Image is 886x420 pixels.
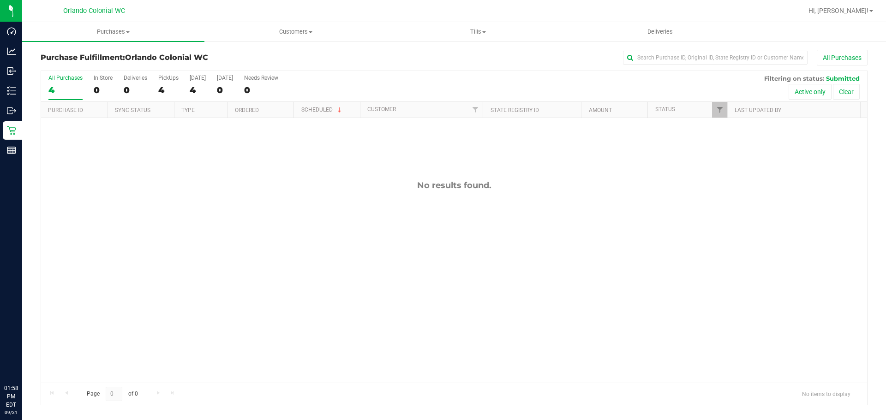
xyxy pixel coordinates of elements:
a: Ordered [235,107,259,113]
span: Hi, [PERSON_NAME]! [808,7,868,14]
div: No results found. [41,180,867,190]
a: Customer [367,106,396,112]
inline-svg: Reports [7,146,16,155]
a: Filter [712,102,727,118]
inline-svg: Inventory [7,86,16,95]
span: Filtering on status: [764,75,824,82]
inline-svg: Inbound [7,66,16,76]
a: Purchase ID [48,107,83,113]
inline-svg: Retail [7,126,16,135]
a: Filter [467,102,483,118]
a: Purchases [22,22,204,41]
div: In Store [94,75,113,81]
span: Tills [387,28,569,36]
a: State Registry ID [491,107,539,113]
input: Search Purchase ID, Original ID, State Registry ID or Customer Name... [623,51,808,65]
a: Customers [204,22,387,41]
p: 09/21 [4,409,18,416]
div: 0 [217,85,233,95]
a: Last Updated By [735,107,781,113]
div: 0 [124,85,147,95]
span: Submitted [826,75,860,82]
inline-svg: Analytics [7,47,16,56]
div: All Purchases [48,75,83,81]
div: [DATE] [190,75,206,81]
span: Page of 0 [79,387,145,401]
div: PickUps [158,75,179,81]
span: Purchases [22,28,204,36]
a: Sync Status [115,107,150,113]
button: Active only [789,84,832,100]
a: Scheduled [301,106,343,113]
button: All Purchases [817,50,868,65]
span: Customers [205,28,386,36]
div: Needs Review [244,75,278,81]
inline-svg: Outbound [7,106,16,115]
a: Type [181,107,195,113]
inline-svg: Dashboard [7,27,16,36]
button: Clear [833,84,860,100]
div: 4 [190,85,206,95]
a: Tills [387,22,569,41]
span: Deliveries [635,28,685,36]
div: Deliveries [124,75,147,81]
div: [DATE] [217,75,233,81]
div: 0 [94,85,113,95]
div: 4 [48,85,83,95]
div: 4 [158,85,179,95]
span: Orlando Colonial WC [125,53,208,62]
div: 0 [244,85,278,95]
a: Amount [589,107,612,113]
a: Status [655,106,675,112]
p: 01:58 PM EDT [4,384,18,409]
a: Deliveries [569,22,751,41]
span: No items to display [795,387,858,401]
span: Orlando Colonial WC [63,7,125,15]
h3: Purchase Fulfillment: [41,53,316,62]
